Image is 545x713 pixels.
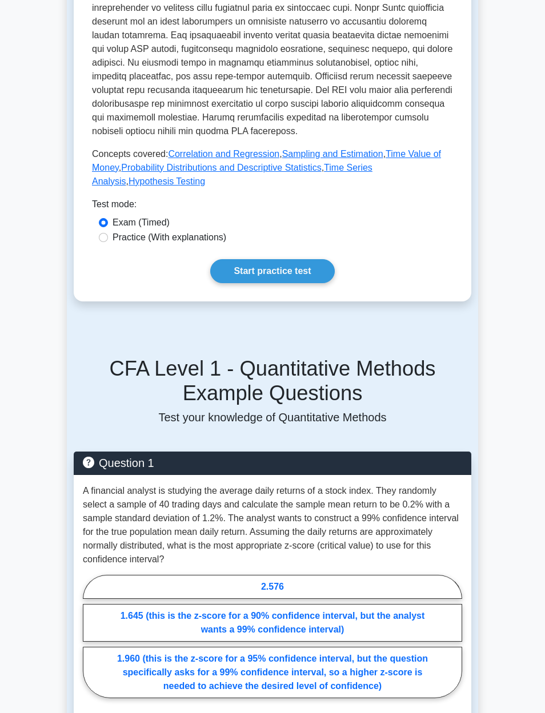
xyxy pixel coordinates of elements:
[113,216,170,229] label: Exam (Timed)
[74,356,471,406] h5: CFA Level 1 - Quantitative Methods Example Questions
[92,149,441,172] a: Time Value of Money
[92,147,453,188] p: Concepts covered: , , , , ,
[121,163,321,172] a: Probability Distributions and Descriptive Statistics
[210,259,334,283] a: Start practice test
[83,456,462,470] h5: Question 1
[83,484,462,566] p: A financial analyst is studying the average daily returns of a stock index. They randomly select ...
[92,198,453,216] div: Test mode:
[129,176,205,186] a: Hypothesis Testing
[282,149,383,159] a: Sampling and Estimation
[74,410,471,424] p: Test your knowledge of Quantitative Methods
[83,647,462,698] label: 1.960 (this is the z-score for a 95% confidence interval, but the question specifically asks for ...
[113,231,226,244] label: Practice (With explanations)
[83,604,462,642] label: 1.645 (this is the z-score for a 90% confidence interval, but the analyst wants a 99% confidence ...
[168,149,279,159] a: Correlation and Regression
[83,575,462,599] label: 2.576
[92,163,372,186] a: Time Series Analysis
